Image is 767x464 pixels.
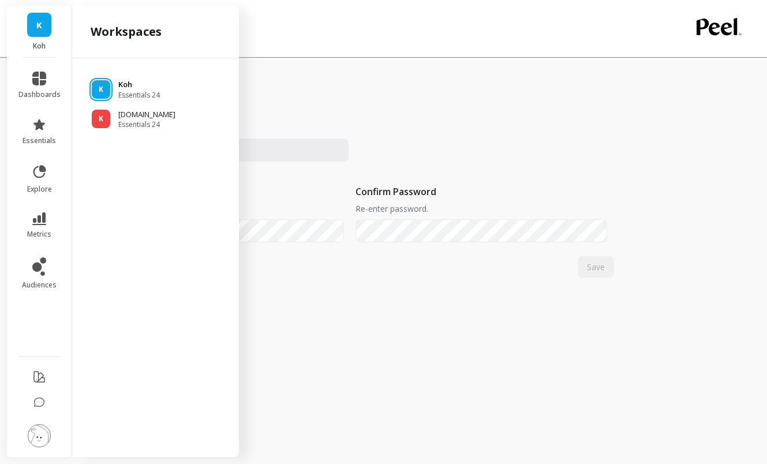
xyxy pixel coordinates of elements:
span: essentials [23,136,56,145]
span: Essentials 24 [118,91,160,100]
img: profile picture [28,424,51,447]
span: K [99,114,103,124]
span: audiences [22,280,57,290]
p: Re-enter password. [356,203,428,215]
span: dashboards [18,90,61,99]
p: Koh [118,79,160,91]
p: Confirm Password [356,185,436,199]
span: K [99,85,103,94]
p: Koh [18,42,61,51]
span: explore [27,185,52,194]
span: K [36,18,42,32]
h2: workspaces [91,24,162,40]
p: [DOMAIN_NAME] [118,109,175,121]
span: Essentials 24 [118,120,175,129]
span: metrics [27,230,51,239]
